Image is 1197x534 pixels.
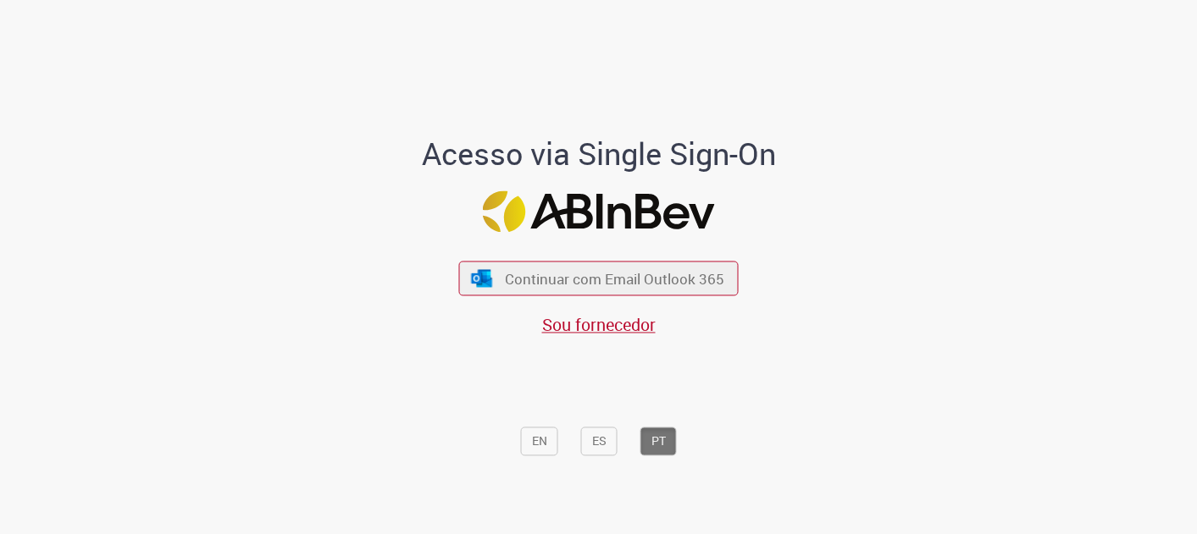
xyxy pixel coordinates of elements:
span: Continuar com Email Outlook 365 [505,269,724,289]
h1: Acesso via Single Sign-On [363,137,834,171]
a: Sou fornecedor [542,314,656,337]
button: ícone Azure/Microsoft 360 Continuar com Email Outlook 365 [459,261,739,295]
img: Logo ABInBev [483,191,715,233]
button: ES [581,427,618,455]
img: ícone Azure/Microsoft 360 [469,269,493,287]
button: EN [521,427,558,455]
button: PT [640,427,677,455]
